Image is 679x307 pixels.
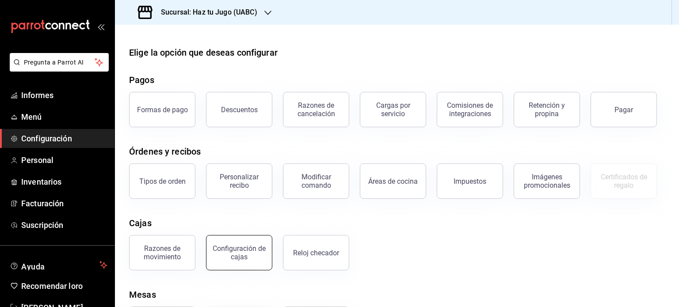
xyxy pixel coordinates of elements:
[376,101,410,118] font: Cargas por servicio
[293,249,339,257] font: Reloj checador
[21,134,72,143] font: Configuración
[97,23,104,30] button: abrir_cajón_menú
[221,106,258,114] font: Descuentos
[283,235,349,270] button: Reloj checador
[360,163,426,199] button: Áreas de cocina
[454,177,486,186] font: Impuestos
[10,53,109,72] button: Pregunta a Parrot AI
[529,101,565,118] font: Retención y propina
[524,173,570,190] font: Imágenes promocionales
[21,199,64,208] font: Facturación
[220,173,259,190] font: Personalizar recibo
[206,92,272,127] button: Descuentos
[129,92,195,127] button: Formas de pago
[129,235,195,270] button: Razones de movimiento
[21,220,63,230] font: Suscripción
[161,8,257,16] font: Sucursal: Haz tu Jugo (UABC)
[601,173,647,190] font: Certificados de regalo
[514,92,580,127] button: Retención y propina
[206,163,272,199] button: Personalizar recibo
[614,106,633,114] font: Pagar
[21,91,53,100] font: Informes
[129,47,278,58] font: Elige la opción que deseas configurar
[213,244,266,261] font: Configuración de cajas
[360,92,426,127] button: Cargas por servicio
[206,235,272,270] button: Configuración de cajas
[591,92,657,127] button: Pagar
[283,92,349,127] button: Razones de cancelación
[283,163,349,199] button: Modificar comando
[437,92,503,127] button: Comisiones de integraciones
[21,112,42,121] font: Menú
[368,177,418,186] font: Áreas de cocina
[24,59,84,66] font: Pregunta a Parrot AI
[21,155,53,165] font: Personal
[591,163,657,199] button: Certificados de regalo
[139,177,186,186] font: Tipos de orden
[21,281,83,291] font: Recomendar loro
[514,163,580,199] button: Imágenes promocionales
[129,75,154,85] font: Pagos
[6,64,109,73] a: Pregunta a Parrot AI
[21,262,45,271] font: Ayuda
[137,106,188,114] font: Formas de pago
[129,163,195,199] button: Tipos de orden
[447,101,493,118] font: Comisiones de integraciones
[21,177,61,186] font: Inventarios
[144,244,181,261] font: Razones de movimiento
[129,218,152,228] font: Cajas
[129,289,156,300] font: Mesas
[129,146,201,157] font: Órdenes y recibos
[437,163,503,199] button: Impuestos
[298,101,335,118] font: Razones de cancelación
[301,173,331,190] font: Modificar comando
